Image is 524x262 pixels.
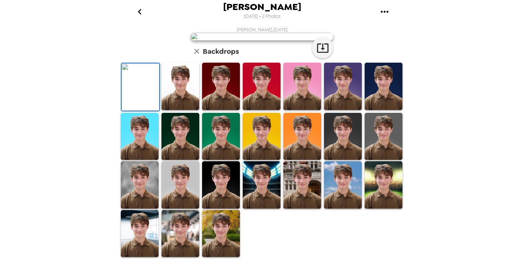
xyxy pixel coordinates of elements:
img: Original [122,63,159,111]
span: [DATE] • 2 Photos [244,12,281,21]
h6: Backdrops [203,46,239,57]
span: [PERSON_NAME] , [DATE] [237,27,288,33]
img: user [191,33,333,41]
span: [PERSON_NAME] [223,2,301,12]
